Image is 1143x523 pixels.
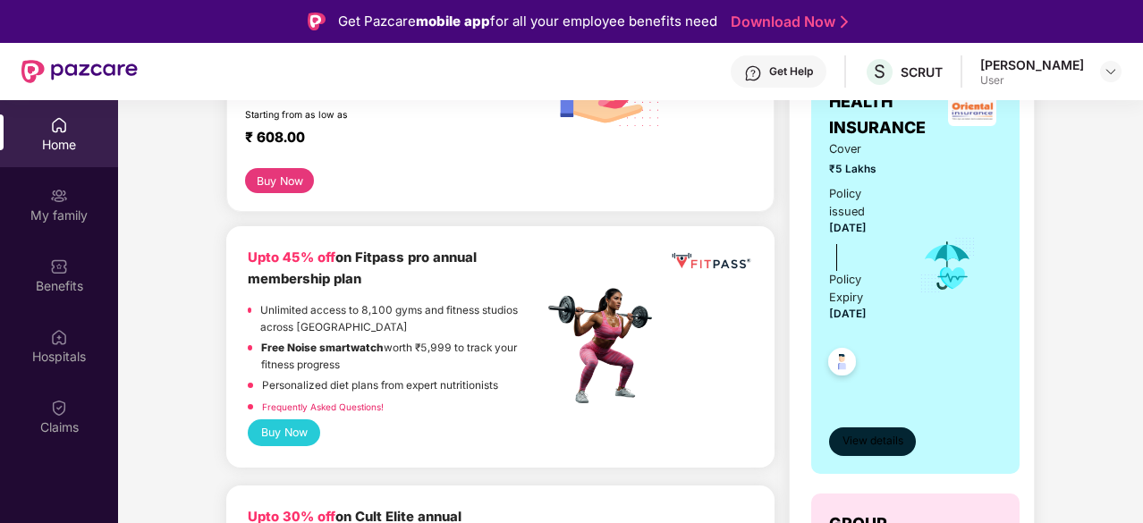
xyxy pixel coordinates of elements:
[901,63,943,80] div: SCRUT
[874,61,885,82] span: S
[769,64,813,79] div: Get Help
[543,283,668,409] img: fpp.png
[50,116,68,134] img: svg+xml;base64,PHN2ZyBpZD0iSG9tZSIgeG1sbnM9Imh0dHA6Ly93d3cudzMub3JnLzIwMDAvc3ZnIiB3aWR0aD0iMjAiIG...
[829,222,867,234] span: [DATE]
[50,187,68,205] img: svg+xml;base64,PHN2ZyB3aWR0aD0iMjAiIGhlaWdodD0iMjAiIHZpZXdCb3g9IjAgMCAyMCAyMCIgZmlsbD0ibm9uZSIgeG...
[829,271,894,307] div: Policy Expiry
[841,13,848,31] img: Stroke
[919,236,977,295] img: icon
[308,13,326,30] img: Logo
[245,129,525,150] div: ₹ 608.00
[842,433,903,450] span: View details
[245,168,314,193] button: Buy Now
[829,64,943,140] span: GROUP HEALTH INSURANCE
[1104,64,1118,79] img: svg+xml;base64,PHN2ZyBpZD0iRHJvcGRvd24tMzJ4MzIiIHhtbG5zPSJodHRwOi8vd3d3LnczLm9yZy8yMDAwL3N2ZyIgd2...
[820,342,864,386] img: svg+xml;base64,PHN2ZyB4bWxucz0iaHR0cDovL3d3dy53My5vcmcvMjAwMC9zdmciIHdpZHRoPSI0OC45NDMiIGhlaWdodD...
[262,377,498,394] p: Personalized diet plans from expert nutritionists
[245,109,467,122] div: Starting from as low as
[744,64,762,82] img: svg+xml;base64,PHN2ZyBpZD0iSGVscC0zMngzMiIgeG1sbnM9Imh0dHA6Ly93d3cudzMub3JnLzIwMDAvc3ZnIiB3aWR0aD...
[50,399,68,417] img: svg+xml;base64,PHN2ZyBpZD0iQ2xhaW0iIHhtbG5zPSJodHRwOi8vd3d3LnczLm9yZy8yMDAwL3N2ZyIgd2lkdGg9IjIwIi...
[262,401,384,412] a: Frequently Asked Questions!
[829,161,894,178] span: ₹5 Lakhs
[261,342,384,354] strong: Free Noise smartwatch
[829,140,894,158] span: Cover
[50,257,68,275] img: svg+xml;base64,PHN2ZyBpZD0iQmVuZWZpdHMiIHhtbG5zPSJodHRwOi8vd3d3LnczLm9yZy8yMDAwL3N2ZyIgd2lkdGg9Ij...
[338,11,717,32] div: Get Pazcare for all your employee benefits need
[248,419,320,445] button: Buy Now
[669,248,753,274] img: fppp.png
[829,185,894,221] div: Policy issued
[21,60,138,83] img: New Pazcare Logo
[980,73,1084,88] div: User
[260,302,543,335] p: Unlimited access to 8,100 gyms and fitness studios across [GEOGRAPHIC_DATA]
[416,13,490,30] strong: mobile app
[248,249,477,286] b: on Fitpass pro annual membership plan
[948,78,996,126] img: insurerLogo
[829,308,867,320] span: [DATE]
[248,249,335,266] b: Upto 45% off
[980,56,1084,73] div: [PERSON_NAME]
[731,13,842,31] a: Download Now
[261,340,543,373] p: worth ₹5,999 to track your fitness progress
[829,427,916,456] button: View details
[50,328,68,346] img: svg+xml;base64,PHN2ZyBpZD0iSG9zcGl0YWxzIiB4bWxucz0iaHR0cDovL3d3dy53My5vcmcvMjAwMC9zdmciIHdpZHRoPS...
